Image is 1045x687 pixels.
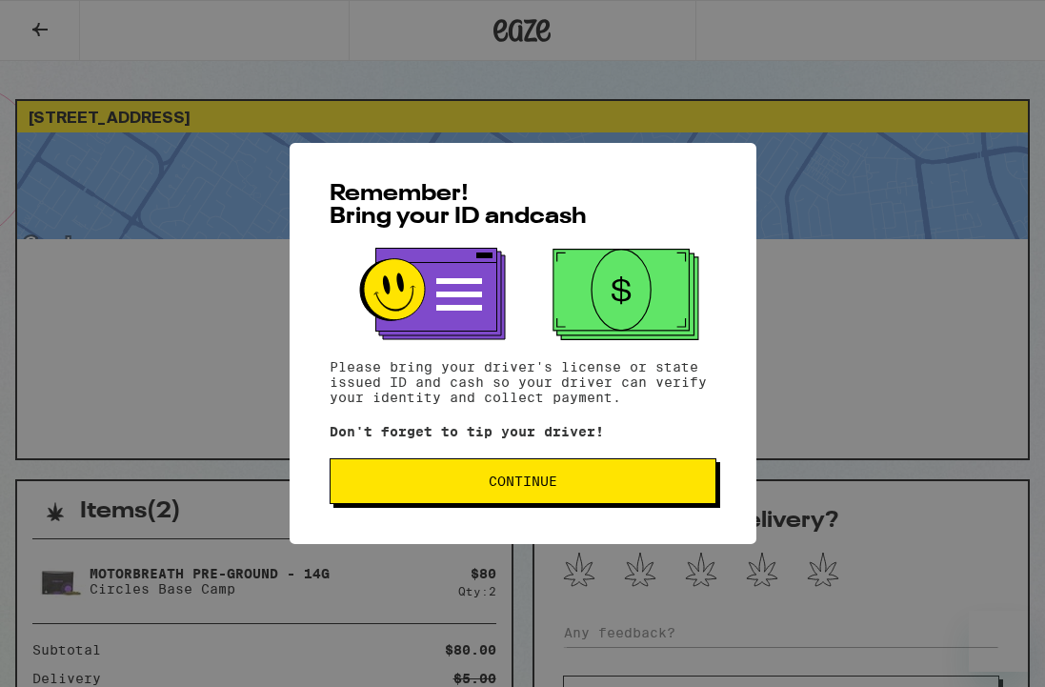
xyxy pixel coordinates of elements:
[969,611,1030,672] iframe: Button to launch messaging window
[489,475,557,488] span: Continue
[330,458,716,504] button: Continue
[330,359,716,405] p: Please bring your driver's license or state issued ID and cash so your driver can verify your ide...
[330,424,716,439] p: Don't forget to tip your driver!
[330,183,587,229] span: Remember! Bring your ID and cash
